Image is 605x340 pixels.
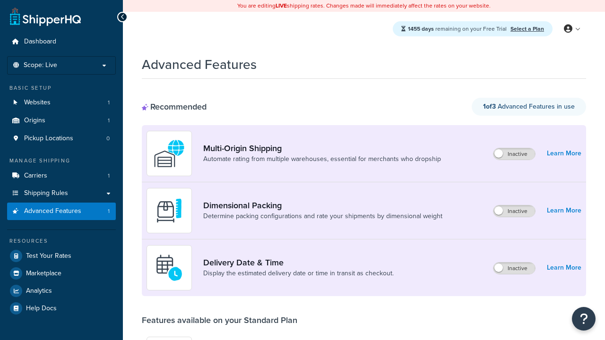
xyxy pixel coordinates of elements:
[24,38,56,46] span: Dashboard
[26,270,61,278] span: Marketplace
[493,148,535,160] label: Inactive
[24,61,57,69] span: Scope: Live
[142,102,207,112] div: Recommended
[203,269,394,278] a: Display the estimated delivery date or time in transit as checkout.
[108,99,110,107] span: 1
[153,251,186,284] img: gfkeb5ejjkALwAAAABJRU5ErkJggg==
[572,307,596,331] button: Open Resource Center
[7,167,116,185] li: Carriers
[24,117,45,125] span: Origins
[7,300,116,317] a: Help Docs
[7,237,116,245] div: Resources
[203,212,442,221] a: Determine packing configurations and rate your shipments by dimensional weight
[7,247,116,264] a: Test Your Rates
[24,172,47,180] span: Carriers
[203,257,394,268] a: Delivery Date & Time
[106,135,110,143] span: 0
[7,94,116,111] li: Websites
[7,185,116,202] a: Shipping Rules
[7,167,116,185] a: Carriers1
[547,204,581,217] a: Learn More
[24,189,68,197] span: Shipping Rules
[203,154,441,164] a: Automate rating from multiple warehouses, essential for merchants who dropship
[7,265,116,282] a: Marketplace
[142,55,257,74] h1: Advanced Features
[108,172,110,180] span: 1
[153,194,186,227] img: DTVBYsAAAAAASUVORK5CYII=
[26,305,57,313] span: Help Docs
[7,94,116,111] a: Websites1
[26,287,52,295] span: Analytics
[24,207,81,215] span: Advanced Features
[26,252,71,260] span: Test Your Rates
[7,112,116,129] li: Origins
[7,33,116,51] a: Dashboard
[483,102,575,111] span: Advanced Features in use
[493,263,535,274] label: Inactive
[203,200,442,211] a: Dimensional Packing
[7,130,116,147] a: Pickup Locations0
[7,203,116,220] a: Advanced Features1
[510,25,544,33] a: Select a Plan
[408,25,434,33] strong: 1455 days
[547,261,581,274] a: Learn More
[7,157,116,165] div: Manage Shipping
[203,143,441,153] a: Multi-Origin Shipping
[276,1,287,10] b: LIVE
[153,137,186,170] img: WatD5o0RtDAAAAAElFTkSuQmCC
[7,130,116,147] li: Pickup Locations
[24,135,73,143] span: Pickup Locations
[7,203,116,220] li: Advanced Features
[108,207,110,215] span: 1
[24,99,51,107] span: Websites
[493,205,535,217] label: Inactive
[483,102,496,111] strong: 1 of 3
[108,117,110,125] span: 1
[7,282,116,299] a: Analytics
[7,112,116,129] a: Origins1
[142,315,297,325] div: Features available on your Standard Plan
[7,84,116,92] div: Basic Setup
[408,25,508,33] span: remaining on your Free Trial
[547,147,581,160] a: Learn More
